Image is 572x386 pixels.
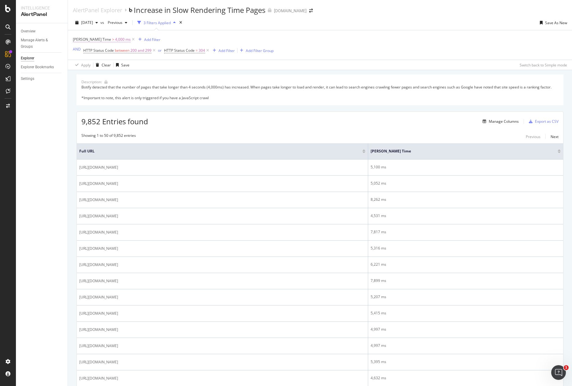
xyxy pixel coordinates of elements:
[79,310,118,317] span: [URL][DOMAIN_NAME]
[81,116,148,126] span: 9,852 Entries found
[79,197,118,203] span: [URL][DOMAIN_NAME]
[199,46,205,55] span: 304
[134,5,265,15] div: Increase in Slow Rendering Time Pages
[535,119,559,124] div: Export as CSV
[21,64,63,70] a: Explorer Bookmarks
[551,133,559,140] button: Next
[489,119,519,124] div: Manage Columns
[158,48,162,53] div: or
[112,37,114,42] span: >
[73,60,91,70] button: Apply
[371,245,561,251] div: 5,316 ms
[164,48,195,53] span: HTTP Status Code
[79,164,118,171] span: [URL][DOMAIN_NAME]
[73,18,100,28] button: [DATE]
[371,278,561,283] div: 7,899 ms
[21,28,63,35] a: Overview
[115,35,131,44] span: 4,000 ms
[121,62,129,68] div: Save
[73,47,81,52] div: AND
[371,310,561,316] div: 5,415 ms
[73,37,111,42] span: [PERSON_NAME] Time
[79,229,118,235] span: [URL][DOMAIN_NAME]
[81,84,559,100] div: Botify detected that the number of pages that take longer than 4 seconds (4,000ms) has increased....
[520,62,567,68] div: Switch back to Simple mode
[21,37,58,50] div: Manage Alerts & Groups
[83,48,114,53] span: HTTP Status Code
[371,213,561,219] div: 4,531 ms
[564,365,569,370] span: 1
[371,294,561,300] div: 5,207 ms
[371,148,548,154] span: [PERSON_NAME] Time
[79,327,118,333] span: [URL][DOMAIN_NAME]
[551,134,559,139] div: Next
[93,60,111,70] button: Clear
[79,148,353,154] span: Full URL
[517,60,567,70] button: Switch back to Simple mode
[371,164,561,170] div: 5,100 ms
[309,9,313,13] div: arrow-right-arrow-left
[21,76,63,82] a: Settings
[480,118,519,125] button: Manage Columns
[21,76,34,82] div: Settings
[371,359,561,365] div: 5,395 ms
[274,8,307,14] div: [DOMAIN_NAME]
[21,64,54,70] div: Explorer Bookmarks
[79,359,118,365] span: [URL][DOMAIN_NAME]
[79,375,118,381] span: [URL][DOMAIN_NAME]
[21,37,63,50] a: Manage Alerts & Groups
[178,20,183,26] div: times
[79,294,118,300] span: [URL][DOMAIN_NAME]
[79,278,118,284] span: [URL][DOMAIN_NAME]
[21,11,63,18] div: AlertPanel
[545,20,567,25] div: Save As New
[526,117,559,126] button: Export as CSV
[81,133,136,140] div: Showing 1 to 50 of 9,852 entries
[79,343,118,349] span: [URL][DOMAIN_NAME]
[21,28,36,35] div: Overview
[79,245,118,252] span: [URL][DOMAIN_NAME]
[158,47,162,53] button: or
[537,18,567,28] button: Save As New
[81,20,93,25] span: 2025 Sep. 16th
[371,343,561,348] div: 4,997 ms
[21,55,63,62] a: Explorer
[526,133,540,140] button: Previous
[371,197,561,202] div: 8,262 ms
[551,365,566,380] iframe: Intercom live chat
[115,48,129,53] span: between
[73,7,122,13] a: AlertPanel Explorer
[79,262,118,268] span: [URL][DOMAIN_NAME]
[130,46,151,55] span: 200 and 299
[135,18,178,28] button: 3 Filters Applied
[136,36,160,43] button: Add Filter
[100,20,105,25] span: vs
[105,20,122,25] span: Previous
[114,60,129,70] button: Save
[144,20,171,25] div: 3 Filters Applied
[371,181,561,186] div: 5,052 ms
[246,48,274,53] div: Add Filter Group
[81,62,91,68] div: Apply
[102,62,111,68] div: Clear
[21,5,63,11] div: Intelligence
[371,229,561,235] div: 7,817 ms
[210,47,235,54] button: Add Filter
[105,18,130,28] button: Previous
[371,262,561,267] div: 6,221 ms
[73,46,81,52] button: AND
[219,48,235,53] div: Add Filter
[21,55,34,62] div: Explorer
[371,327,561,332] div: 4,997 ms
[371,375,561,381] div: 4,632 ms
[79,213,118,219] span: [URL][DOMAIN_NAME]
[144,37,160,42] div: Add Filter
[237,47,274,54] button: Add Filter Group
[79,181,118,187] span: [URL][DOMAIN_NAME]
[81,79,102,84] div: Description:
[196,48,198,53] span: =
[526,134,540,139] div: Previous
